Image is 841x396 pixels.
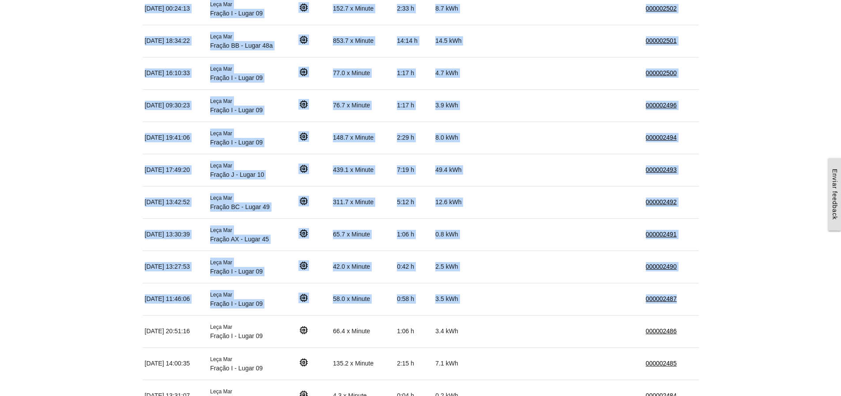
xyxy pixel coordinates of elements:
[395,122,433,154] td: 2:29 h
[646,166,677,173] a: 000002493
[331,154,395,186] td: 439.1 x Minute
[395,283,433,315] td: 0:58 h
[331,251,395,283] td: 42.0 x Minute
[210,259,232,266] span: Leça Mar
[395,154,433,186] td: 7:19 h
[143,122,208,154] td: [DATE] 19:41:06
[433,186,473,218] td: 12.6 kWh
[143,186,208,218] td: [DATE] 13:42:52
[210,34,232,40] span: Leça Mar
[395,251,433,283] td: 0:42 h
[210,356,232,362] span: Leça Mar
[143,25,208,57] td: [DATE] 18:34:22
[143,57,208,89] td: [DATE] 16:10:33
[298,325,309,335] i: memory
[646,102,677,109] a: 000002496
[298,2,309,13] i: memory
[210,300,263,307] span: Fração I - Lugar 09
[331,122,395,154] td: 148.7 x Minute
[433,89,473,122] td: 3.9 kWh
[298,293,309,303] i: memory
[143,283,208,315] td: [DATE] 11:46:06
[433,251,473,283] td: 2.5 kWh
[210,365,263,372] span: Fração I - Lugar 09
[646,5,677,12] a: 000002502
[210,130,232,137] span: Leça Mar
[331,315,395,347] td: 66.4 x Minute
[433,347,473,380] td: 7.1 kWh
[298,260,309,271] i: memory
[210,74,263,81] span: Fração I - Lugar 09
[210,227,232,233] span: Leça Mar
[433,218,473,251] td: 0.8 kWh
[298,67,309,77] i: memory
[331,218,395,251] td: 65.7 x Minute
[646,198,677,206] a: 000002492
[298,357,309,368] i: memory
[210,139,263,146] span: Fração I - Lugar 09
[331,283,395,315] td: 58.0 x Minute
[433,283,473,315] td: 3.5 kWh
[298,196,309,206] i: memory
[395,315,433,347] td: 1:06 h
[433,57,473,89] td: 4.7 kWh
[143,154,208,186] td: [DATE] 17:49:20
[143,251,208,283] td: [DATE] 13:27:53
[646,69,677,76] a: 000002500
[210,66,232,72] span: Leça Mar
[646,231,677,238] a: 000002491
[646,327,677,335] a: 000002486
[210,107,263,114] span: Fração I - Lugar 09
[298,34,309,45] i: memory
[395,25,433,57] td: 14:14 h
[298,131,309,142] i: memory
[331,57,395,89] td: 77.0 x Minute
[210,203,270,210] span: Fração BC - Lugar 49
[828,158,841,230] a: Enviar feedback
[646,134,677,141] a: 000002494
[646,360,677,367] a: 000002485
[433,122,473,154] td: 8.0 kWh
[210,388,232,395] span: Leça Mar
[395,347,433,380] td: 2:15 h
[395,218,433,251] td: 1:06 h
[433,154,473,186] td: 49.4 kWh
[331,186,395,218] td: 311.7 x Minute
[143,347,208,380] td: [DATE] 14:00:35
[646,263,677,270] a: 000002490
[298,164,309,174] i: memory
[210,10,263,17] span: Fração I - Lugar 09
[210,171,264,178] span: Fração J - Lugar 10
[395,89,433,122] td: 1:17 h
[210,268,263,275] span: Fração I - Lugar 09
[646,295,677,302] a: 000002487
[210,292,232,298] span: Leça Mar
[210,324,232,330] span: Leça Mar
[395,57,433,89] td: 1:17 h
[210,163,232,169] span: Leça Mar
[210,1,232,8] span: Leça Mar
[331,89,395,122] td: 76.7 x Minute
[331,25,395,57] td: 853.7 x Minute
[433,25,473,57] td: 14.5 kWh
[433,315,473,347] td: 3.4 kWh
[210,195,232,201] span: Leça Mar
[298,99,309,110] i: memory
[143,315,208,347] td: [DATE] 20:51:16
[210,332,263,339] span: Fração I - Lugar 09
[646,37,677,44] a: 000002501
[143,218,208,251] td: [DATE] 13:30:39
[143,89,208,122] td: [DATE] 09:30:23
[298,228,309,239] i: memory
[210,236,269,243] span: Fração AX - Lugar 45
[395,186,433,218] td: 5:12 h
[331,347,395,380] td: 135.2 x Minute
[210,98,232,104] span: Leça Mar
[210,42,273,49] span: Fração BB - Lugar 48a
